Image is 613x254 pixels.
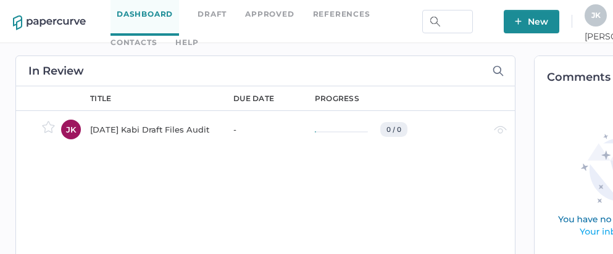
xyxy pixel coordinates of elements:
img: eye-light-gray.b6d092a5.svg [494,126,507,134]
img: star-inactive.70f2008a.svg [42,121,55,133]
div: progress [315,93,359,104]
div: title [90,93,112,104]
div: 0 / 0 [380,122,407,137]
a: References [313,7,370,21]
a: Draft [198,7,227,21]
a: Contacts [111,36,157,49]
a: Approved [245,7,294,21]
td: - [221,110,302,147]
div: JK [61,120,81,139]
input: Search Workspace [422,10,473,33]
div: [DATE] Kabi Draft Files Audit [90,122,219,137]
button: New [504,10,559,33]
img: search.bf03fe8b.svg [430,17,440,27]
span: J K [591,10,601,20]
img: papercurve-logo-colour.7244d18c.svg [13,15,86,30]
span: New [515,10,548,33]
img: plus-white.e19ec114.svg [515,18,522,25]
img: search-icon-expand.c6106642.svg [493,65,504,76]
div: help [175,36,198,49]
div: due date [233,93,274,104]
h2: In Review [28,65,84,76]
